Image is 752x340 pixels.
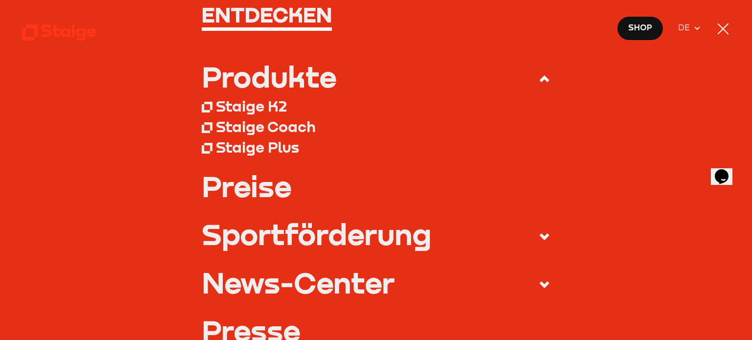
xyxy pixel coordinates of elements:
[202,172,550,201] a: Preise
[202,62,336,91] div: Produkte
[202,268,395,297] div: News-Center
[216,117,316,136] div: Staige Coach
[216,138,299,156] div: Staige Plus
[202,220,431,249] div: Sportförderung
[202,136,550,157] a: Staige Plus
[202,96,550,116] a: Staige K2
[617,16,664,41] a: Shop
[678,22,693,34] span: DE
[711,156,742,185] iframe: chat widget
[216,97,287,115] div: Staige K2
[628,22,652,34] span: Shop
[202,116,550,136] a: Staige Coach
